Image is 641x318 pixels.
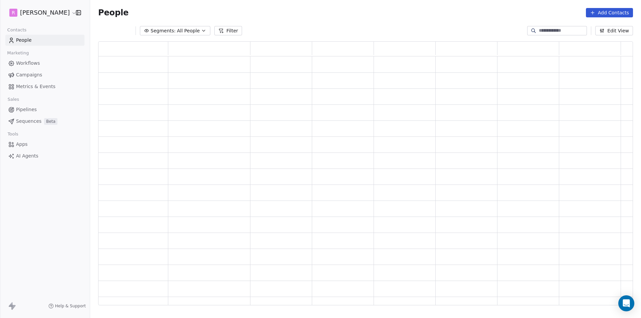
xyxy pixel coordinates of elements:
[5,116,84,127] a: SequencesBeta
[586,8,633,17] button: Add Contacts
[151,27,176,34] span: Segments:
[4,48,32,58] span: Marketing
[16,60,40,67] span: Workflows
[16,37,32,44] span: People
[595,26,633,35] button: Edit View
[16,71,42,78] span: Campaigns
[5,94,22,104] span: Sales
[5,139,84,150] a: Apps
[5,69,84,80] a: Campaigns
[16,83,55,90] span: Metrics & Events
[5,129,21,139] span: Tools
[20,8,70,17] span: [PERSON_NAME]
[5,58,84,69] a: Workflows
[8,7,71,18] button: R[PERSON_NAME]
[214,26,242,35] button: Filter
[16,118,41,125] span: Sequences
[16,152,38,160] span: AI Agents
[98,8,129,18] span: People
[5,104,84,115] a: Pipelines
[4,25,29,35] span: Contacts
[55,303,86,309] span: Help & Support
[5,35,84,46] a: People
[12,9,15,16] span: R
[44,118,57,125] span: Beta
[618,295,634,311] div: Open Intercom Messenger
[16,106,37,113] span: Pipelines
[5,81,84,92] a: Metrics & Events
[5,150,84,162] a: AI Agents
[48,303,86,309] a: Help & Support
[177,27,200,34] span: All People
[16,141,28,148] span: Apps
